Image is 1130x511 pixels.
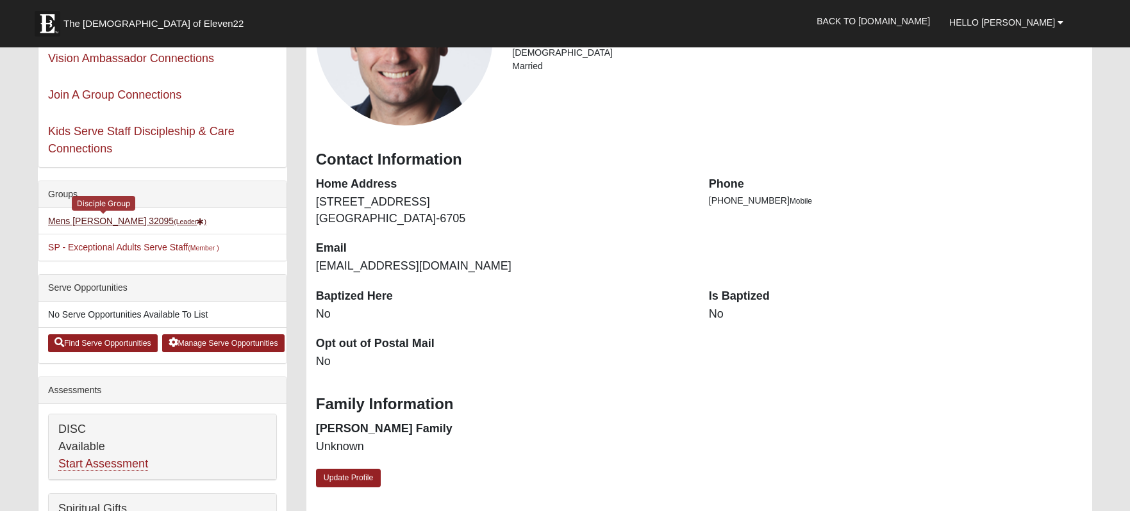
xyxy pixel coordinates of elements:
[709,176,1083,193] dt: Phone
[949,17,1055,28] span: Hello [PERSON_NAME]
[48,242,219,252] a: SP - Exceptional Adults Serve Staff(Member )
[709,306,1083,323] dd: No
[790,197,812,206] span: Mobile
[316,176,690,193] dt: Home Address
[316,353,690,370] dd: No
[316,395,1083,414] h3: Family Information
[48,125,235,155] a: Kids Serve Staff Discipleship & Care Connections
[72,196,135,211] div: Disciple Group
[38,302,287,328] li: No Serve Opportunities Available To List
[38,275,287,302] div: Serve Opportunities
[940,6,1073,38] a: Hello [PERSON_NAME]
[512,46,1083,60] li: [DEMOGRAPHIC_DATA]
[316,194,690,227] dd: [STREET_ADDRESS] [GEOGRAPHIC_DATA]-6705
[38,181,287,208] div: Groups
[709,194,1083,207] li: [PHONE_NUMBER]
[28,4,285,36] a: The [DEMOGRAPHIC_DATA] of Eleven22
[63,17,244,30] span: The [DEMOGRAPHIC_DATA] of Eleven22
[807,5,940,37] a: Back to [DOMAIN_NAME]
[38,377,287,404] div: Assessments
[316,421,690,437] dt: [PERSON_NAME] Family
[316,336,690,352] dt: Opt out of Postal Mail
[316,439,690,455] dd: Unknown
[48,52,214,65] a: Vision Ambassador Connections
[316,258,690,275] dd: [EMAIL_ADDRESS][DOMAIN_NAME]
[48,88,181,101] a: Join A Group Connections
[48,216,206,226] a: Mens [PERSON_NAME] 32095(Leader)
[188,244,219,252] small: (Member )
[48,334,158,352] a: Find Serve Opportunities
[316,288,690,305] dt: Baptized Here
[58,457,148,471] a: Start Assessment
[49,414,276,480] div: DISC Available
[512,60,1083,73] li: Married
[316,150,1083,169] h3: Contact Information
[162,334,285,352] a: Manage Serve Opportunities
[35,11,60,36] img: Eleven22 logo
[316,240,690,257] dt: Email
[316,469,381,487] a: Update Profile
[709,288,1083,305] dt: Is Baptized
[316,306,690,323] dd: No
[174,218,206,225] small: (Leader )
